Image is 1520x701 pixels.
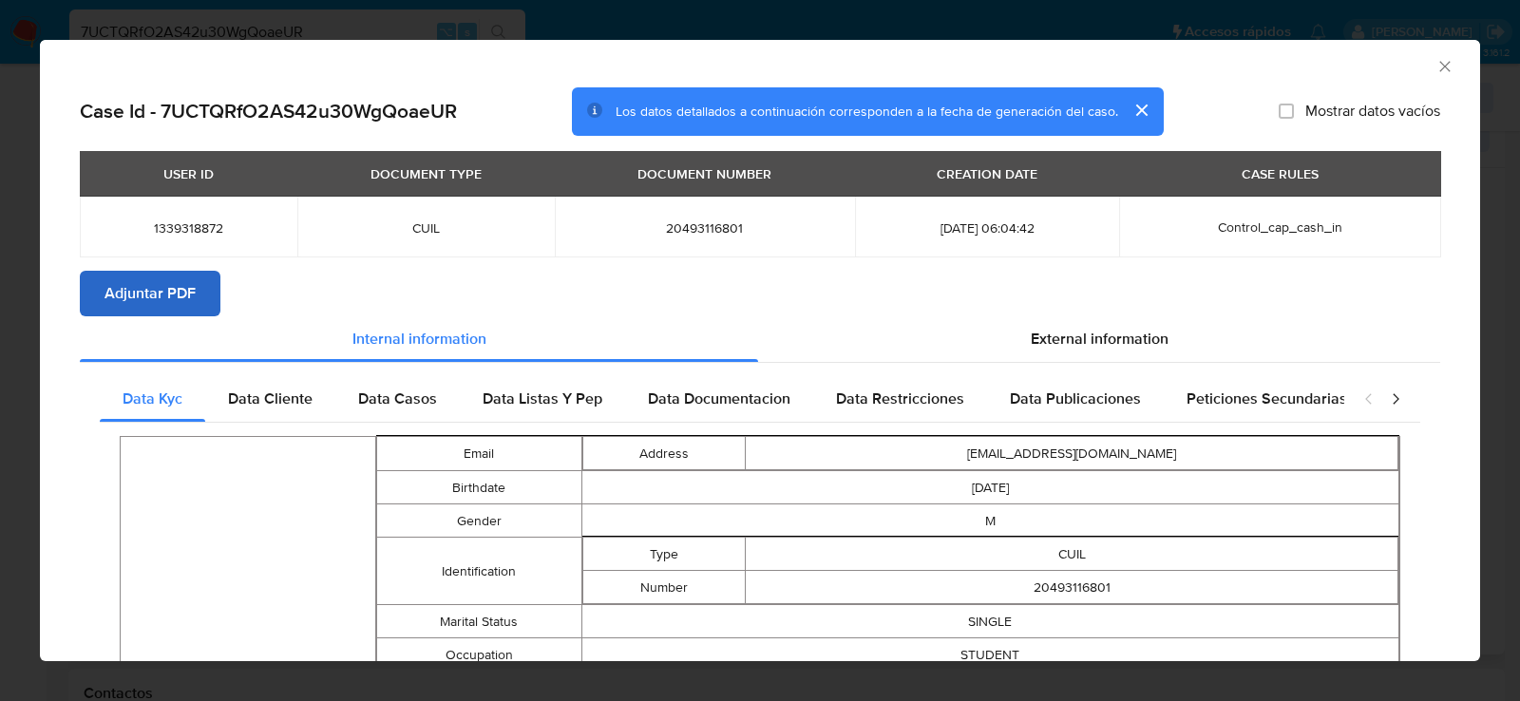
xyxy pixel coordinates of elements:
span: Data Casos [358,388,437,409]
div: DOCUMENT TYPE [359,158,493,190]
button: Cerrar ventana [1435,57,1453,74]
span: Internal information [352,328,486,350]
span: Data Publicaciones [1010,388,1141,409]
div: Detailed info [80,316,1440,362]
td: Email [377,437,581,471]
span: CUIL [320,219,532,237]
td: Marital Status [377,605,581,638]
td: SINGLE [581,605,1399,638]
span: 1339318872 [103,219,275,237]
span: Mostrar datos vacíos [1305,102,1440,121]
td: STUDENT [581,638,1399,672]
div: Detailed internal info [100,376,1344,422]
td: Address [582,437,746,470]
td: CUIL [746,538,1398,571]
td: [EMAIL_ADDRESS][DOMAIN_NAME] [746,437,1398,470]
span: Data Documentacion [648,388,790,409]
span: [DATE] 06:04:42 [878,219,1096,237]
div: CASE RULES [1230,158,1330,190]
button: Adjuntar PDF [80,271,220,316]
td: Number [582,571,746,604]
span: Adjuntar PDF [104,273,196,314]
span: Control_cap_cash_in [1218,218,1342,237]
span: Data Restricciones [836,388,964,409]
span: Data Listas Y Pep [483,388,602,409]
td: [DATE] [581,471,1399,504]
td: Gender [377,504,581,538]
div: USER ID [152,158,225,190]
td: 20493116801 [746,571,1398,604]
input: Mostrar datos vacíos [1279,104,1294,119]
div: CREATION DATE [925,158,1049,190]
td: M [581,504,1399,538]
span: Data Cliente [228,388,313,409]
div: closure-recommendation-modal [40,40,1480,661]
td: Type [582,538,746,571]
span: Data Kyc [123,388,182,409]
td: Identification [377,538,581,605]
td: Occupation [377,638,581,672]
span: Los datos detallados a continuación corresponden a la fecha de generación del caso. [616,102,1118,121]
span: 20493116801 [578,219,832,237]
h2: Case Id - 7UCTQRfO2AS42u30WgQoaeUR [80,99,457,123]
span: External information [1031,328,1168,350]
span: Peticiones Secundarias [1187,388,1347,409]
td: Birthdate [377,471,581,504]
button: cerrar [1118,87,1164,133]
div: DOCUMENT NUMBER [626,158,783,190]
